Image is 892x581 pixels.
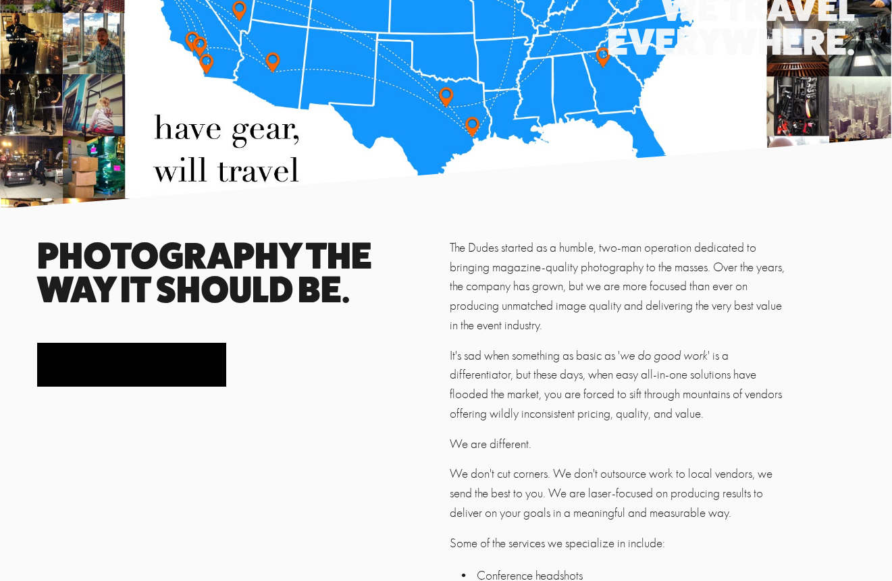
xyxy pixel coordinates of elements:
p: We don't cut corners. We don't outsource work to local vendors, we send the best to you. We are l... [450,464,786,522]
p: Some of the services we specialize in include: [450,534,786,553]
h1: Photography the way it should be. [37,238,442,306]
em: we do good work [620,348,708,363]
p: We are different. [450,435,786,454]
p: The Dudes started as a humble, two-man operation dedicated to bringing magazine-quality photograp... [450,238,786,335]
button: Tell us about your event [37,343,226,387]
p: It's sad when something as basic as ' ' is a differentiator, but these days, when easy all-in-one... [450,346,786,424]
